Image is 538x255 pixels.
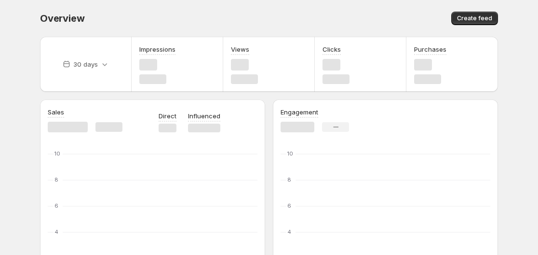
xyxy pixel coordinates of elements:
h3: Impressions [139,44,175,54]
text: 6 [287,202,291,209]
text: 4 [54,228,58,235]
h3: Engagement [281,107,318,117]
text: 10 [287,150,293,157]
h3: Purchases [414,44,446,54]
text: 10 [54,150,60,157]
p: 30 days [73,59,98,69]
h3: Views [231,44,249,54]
span: Overview [40,13,84,24]
h3: Clicks [323,44,341,54]
button: Create feed [451,12,498,25]
text: 8 [287,176,291,183]
p: Direct [159,111,176,121]
text: 8 [54,176,58,183]
p: Influenced [188,111,220,121]
span: Create feed [457,14,492,22]
text: 6 [54,202,58,209]
h3: Sales [48,107,64,117]
text: 4 [287,228,291,235]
